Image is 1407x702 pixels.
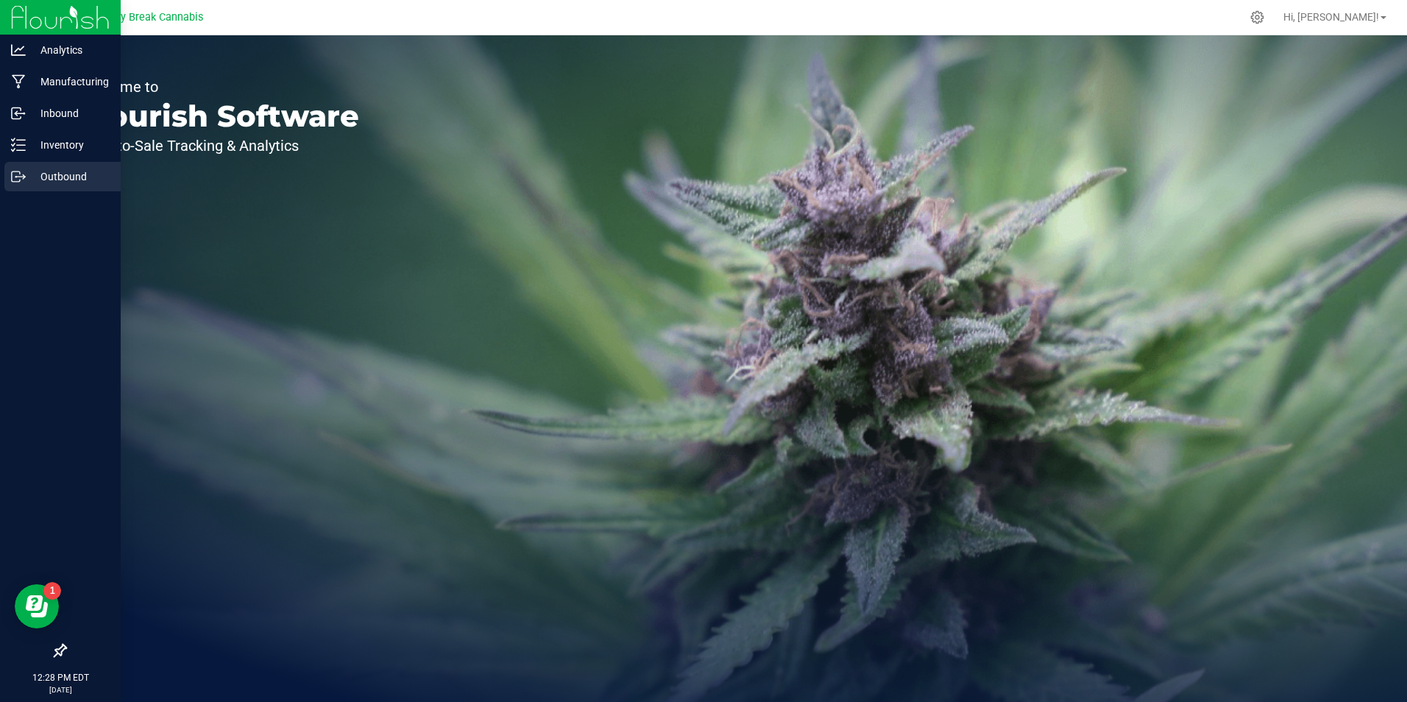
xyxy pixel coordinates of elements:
p: Inventory [26,136,114,154]
div: Manage settings [1248,10,1266,24]
p: 12:28 PM EDT [7,671,114,684]
p: Inbound [26,104,114,122]
p: Analytics [26,41,114,59]
p: Manufacturing [26,73,114,91]
p: Outbound [26,168,114,185]
inline-svg: Inbound [11,106,26,121]
inline-svg: Outbound [11,169,26,184]
inline-svg: Analytics [11,43,26,57]
p: [DATE] [7,684,114,695]
iframe: Resource center unread badge [43,582,61,600]
inline-svg: Manufacturing [11,74,26,89]
span: Lucky Break Cannabis [98,11,203,24]
p: Flourish Software [79,102,359,131]
inline-svg: Inventory [11,138,26,152]
span: Hi, [PERSON_NAME]! [1283,11,1379,23]
p: Seed-to-Sale Tracking & Analytics [79,138,359,153]
p: Welcome to [79,79,359,94]
iframe: Resource center [15,584,59,628]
